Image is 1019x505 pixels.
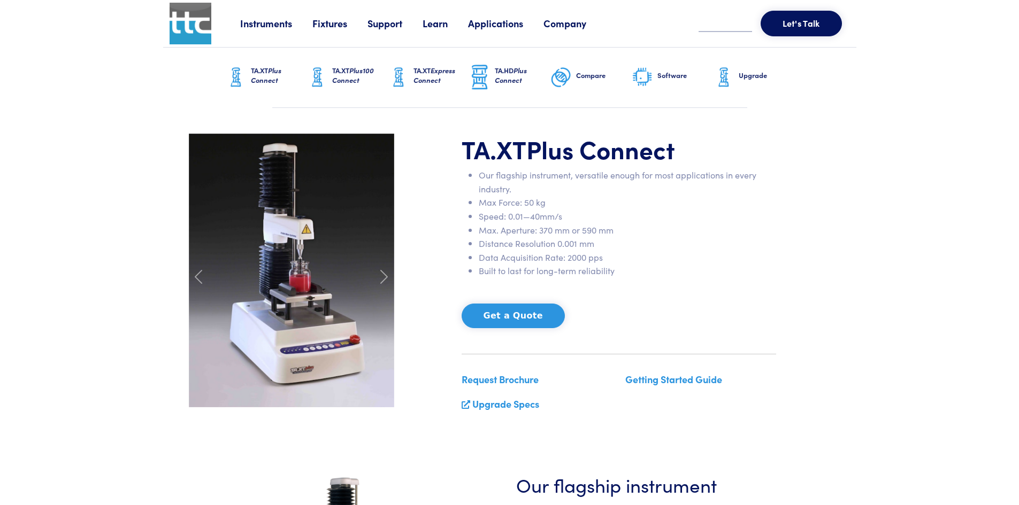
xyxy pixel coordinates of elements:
[189,134,394,407] img: carousel-ta-xt-plus-bloom.jpg
[495,65,527,85] span: Plus Connect
[761,11,842,36] button: Let's Talk
[739,71,794,80] h6: Upgrade
[388,64,409,91] img: ta-xt-graphic.png
[462,134,776,165] h1: TA.XT
[479,237,776,251] li: Distance Resolution 0.001 mm
[307,48,388,107] a: TA.XTPlus100 Connect
[479,168,776,196] li: Our flagship instrument, versatile enough for most applications in every industry.
[170,3,211,44] img: ttc_logo_1x1_v1.0.png
[469,64,491,91] img: ta-hd-graphic.png
[516,471,722,498] h3: Our flagship instrument
[625,372,722,386] a: Getting Started Guide
[632,66,653,89] img: software-graphic.png
[479,264,776,278] li: Built to last for long-term reliability
[469,48,550,107] a: TA.HDPlus Connect
[251,66,307,85] h6: TA.XT
[543,17,607,30] a: Company
[413,65,455,85] span: Express Connect
[332,66,388,85] h6: TA.XT
[251,65,281,85] span: Plus Connect
[713,64,734,91] img: ta-xt-graphic.png
[332,65,374,85] span: Plus100 Connect
[423,17,468,30] a: Learn
[713,48,794,107] a: Upgrade
[479,251,776,265] li: Data Acquisition Rate: 2000 pps
[312,17,367,30] a: Fixtures
[225,48,307,107] a: TA.XTPlus Connect
[526,131,675,166] span: Plus Connect
[468,17,543,30] a: Applications
[462,372,539,386] a: Request Brochure
[550,48,632,107] a: Compare
[479,209,776,223] li: Speed: 0.01—40mm/s
[479,196,776,209] li: Max Force: 50 kg
[462,304,565,328] button: Get a Quote
[495,66,550,85] h6: TA.HD
[307,64,328,91] img: ta-xt-graphic.png
[472,397,539,410] a: Upgrade Specs
[657,71,713,80] h6: Software
[550,64,572,91] img: compare-graphic.png
[479,223,776,237] li: Max. Aperture: 370 mm or 590 mm
[576,71,632,80] h6: Compare
[413,66,469,85] h6: TA.XT
[388,48,469,107] a: TA.XTExpress Connect
[367,17,423,30] a: Support
[632,48,713,107] a: Software
[240,17,312,30] a: Instruments
[225,64,247,91] img: ta-xt-graphic.png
